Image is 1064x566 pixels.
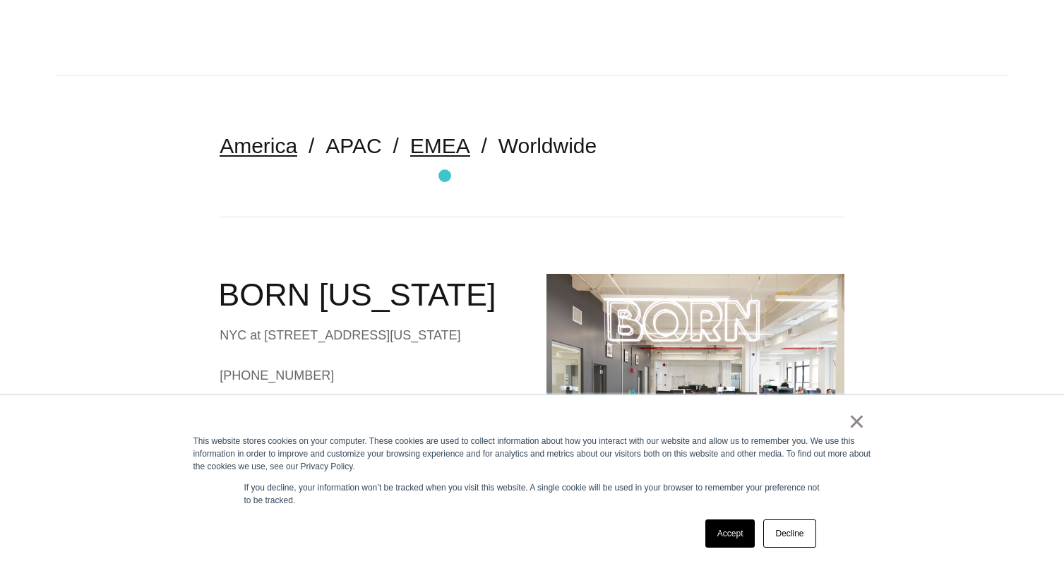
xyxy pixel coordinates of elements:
a: × [849,415,866,428]
a: America [220,134,297,157]
div: This website stores cookies on your computer. These cookies are used to collect information about... [193,435,871,473]
a: APAC [325,134,381,157]
a: Accept [705,519,755,548]
a: EMEA [410,134,470,157]
h2: BORN [US_STATE] [218,274,518,316]
div: NYC at [STREET_ADDRESS][US_STATE] [220,325,518,346]
a: [PHONE_NUMBER] [220,365,518,386]
a: Worldwide [498,134,597,157]
a: Decline [763,519,815,548]
p: If you decline, your information won’t be tracked when you visit this website. A single cookie wi... [244,481,820,507]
